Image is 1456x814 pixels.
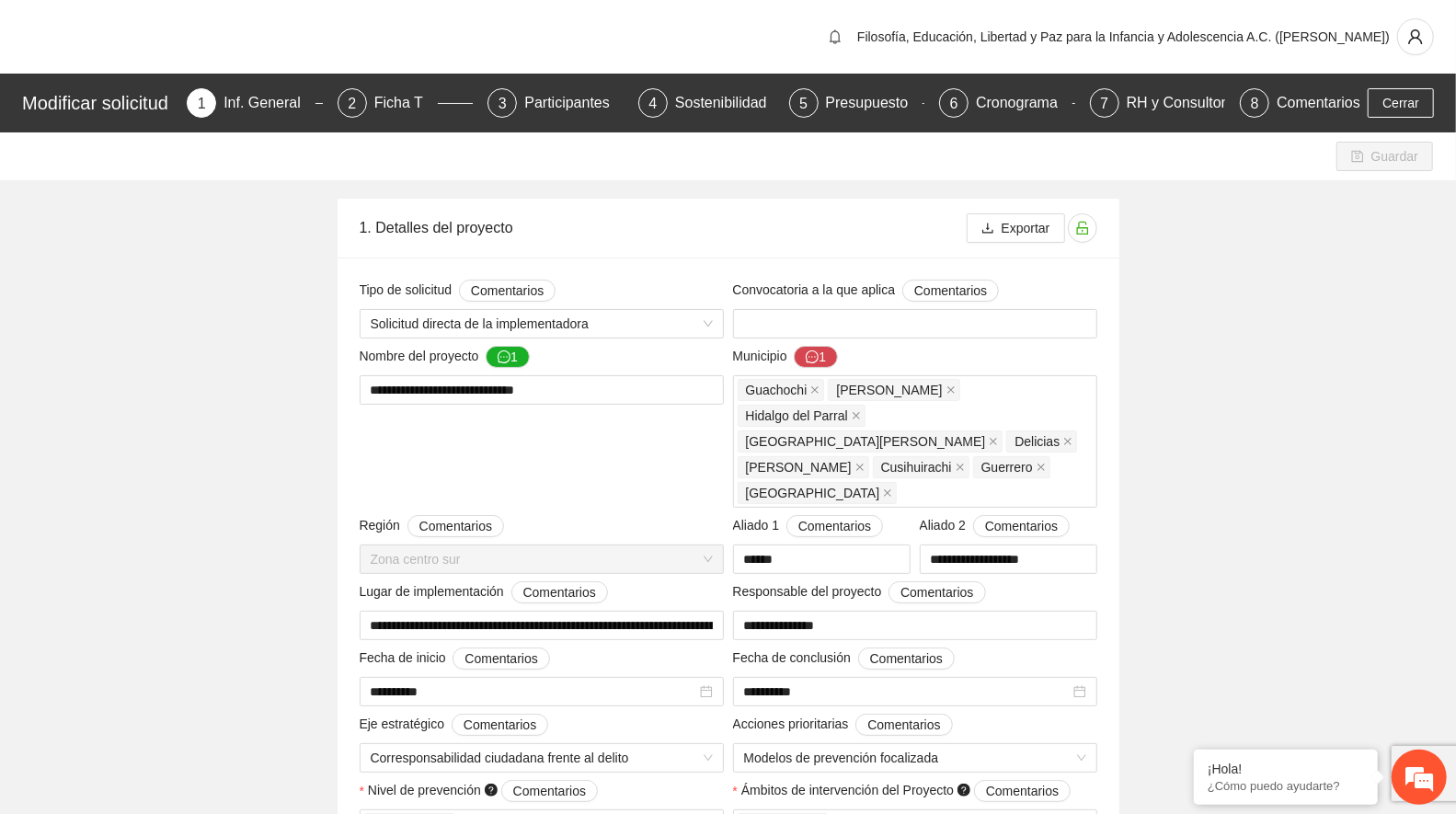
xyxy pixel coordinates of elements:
div: Modificar solicitud [22,88,176,118]
span: Acciones prioritarias [733,714,953,736]
span: 7 [1100,96,1108,111]
textarea: Escriba su mensaje y pulse “Intro” [9,502,350,567]
span: unlock [1069,221,1096,235]
span: Comentarios [914,281,987,301]
span: Comentarios [985,516,1058,536]
div: RH y Consultores [1127,88,1256,118]
button: Municipio [794,346,838,368]
div: 3Participantes [487,88,624,118]
span: close [852,411,861,420]
button: Tipo de solicitud [459,280,556,302]
button: Fecha de conclusión [858,648,955,670]
span: Ámbitos de intervención del Proyecto [741,780,1071,802]
span: Comentarios [870,648,943,669]
button: Convocatoria a la que aplica [902,280,999,302]
span: close [810,385,820,395]
span: 1 [198,96,206,111]
div: 4Sostenibilidad [638,88,774,118]
button: Fecha de inicio [453,648,549,670]
span: Comentarios [523,582,596,602]
span: Tipo de solicitud [360,280,556,302]
span: Guerrero [981,457,1033,477]
span: close [883,488,892,498]
button: Cerrar [1368,88,1434,118]
span: Cerrar [1382,93,1419,113]
div: 5Presupuesto [789,88,925,118]
span: Guadalupe y Calvo [828,379,959,401]
button: Acciones prioritarias [855,714,952,736]
span: Chihuahua [738,482,898,504]
span: Comentarios [986,781,1059,801]
span: Cusihuirachi [873,456,969,478]
span: 2 [348,96,356,111]
span: Guachochi [738,379,825,401]
span: Fecha de inicio [360,648,550,670]
button: downloadExportar [967,213,1065,243]
span: Corresponsabilidad ciudadana frente al delito [371,744,713,772]
div: 6Cronograma [939,88,1075,118]
span: user [1398,29,1433,45]
span: Comentarios [471,281,544,301]
span: Comentarios [464,648,537,669]
span: [GEOGRAPHIC_DATA][PERSON_NAME] [746,431,986,452]
div: ¡Hola! [1208,762,1364,776]
span: Filosofía, Educación, Libertad y Paz para la Infancia y Adolescencia A.C. ([PERSON_NAME]) [857,29,1390,44]
span: Nivel de prevención [368,780,598,802]
span: Aliado 2 [920,515,1071,537]
div: Inf. General [224,88,315,118]
span: Delicias [1006,430,1077,453]
div: 2Ficha T [338,88,474,118]
span: 3 [499,96,507,111]
button: user [1397,18,1434,55]
span: message [806,350,819,365]
span: question-circle [485,784,498,797]
span: [PERSON_NAME] [746,457,852,477]
button: Región [407,515,504,537]
button: saveGuardar [1336,142,1433,171]
span: Comentarios [867,715,940,735]
span: [PERSON_NAME] [836,380,942,400]
span: Modelos de prevención focalizada [744,744,1086,772]
span: Fecha de conclusión [733,648,956,670]
span: Guachochi [746,380,808,400]
span: 6 [950,96,958,111]
span: 8 [1251,96,1259,111]
div: Participantes [524,88,625,118]
span: Comentarios [513,781,586,801]
div: 8Comentarios [1240,88,1360,118]
button: unlock [1068,213,1097,243]
span: close [989,437,998,446]
span: Hidalgo del Parral [738,405,866,427]
button: Responsable del proyecto [889,581,985,603]
span: Hidalgo del Parral [746,406,848,426]
span: Comentarios [798,516,871,536]
span: Comentarios [419,516,492,536]
button: Ámbitos de intervención del Proyecto question-circle [974,780,1071,802]
div: Ficha T [374,88,438,118]
div: Chatee con nosotros ahora [96,94,309,118]
span: Exportar [1002,218,1050,238]
span: question-circle [957,784,970,797]
span: Municipio [733,346,839,368]
span: Convocatoria a la que aplica [733,280,1000,302]
span: Santa Bárbara [738,430,1003,453]
span: Zona centro sur [371,545,713,573]
span: Cusihuirachi [881,457,952,477]
span: Cuauhtémoc [738,456,869,478]
span: Eje estratégico [360,714,549,736]
span: Delicias [1015,431,1060,452]
span: 5 [799,96,808,111]
span: close [855,463,865,472]
span: bell [821,29,849,44]
span: close [1063,437,1072,446]
span: 4 [649,96,658,111]
span: message [498,350,510,365]
span: Región [360,515,505,537]
div: 7RH y Consultores [1090,88,1226,118]
button: Aliado 2 [973,515,1070,537]
div: 1. Detalles del proyecto [360,201,967,254]
span: Aliado 1 [733,515,884,537]
span: Responsable del proyecto [733,581,986,603]
span: close [956,463,965,472]
button: bell [820,22,850,52]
